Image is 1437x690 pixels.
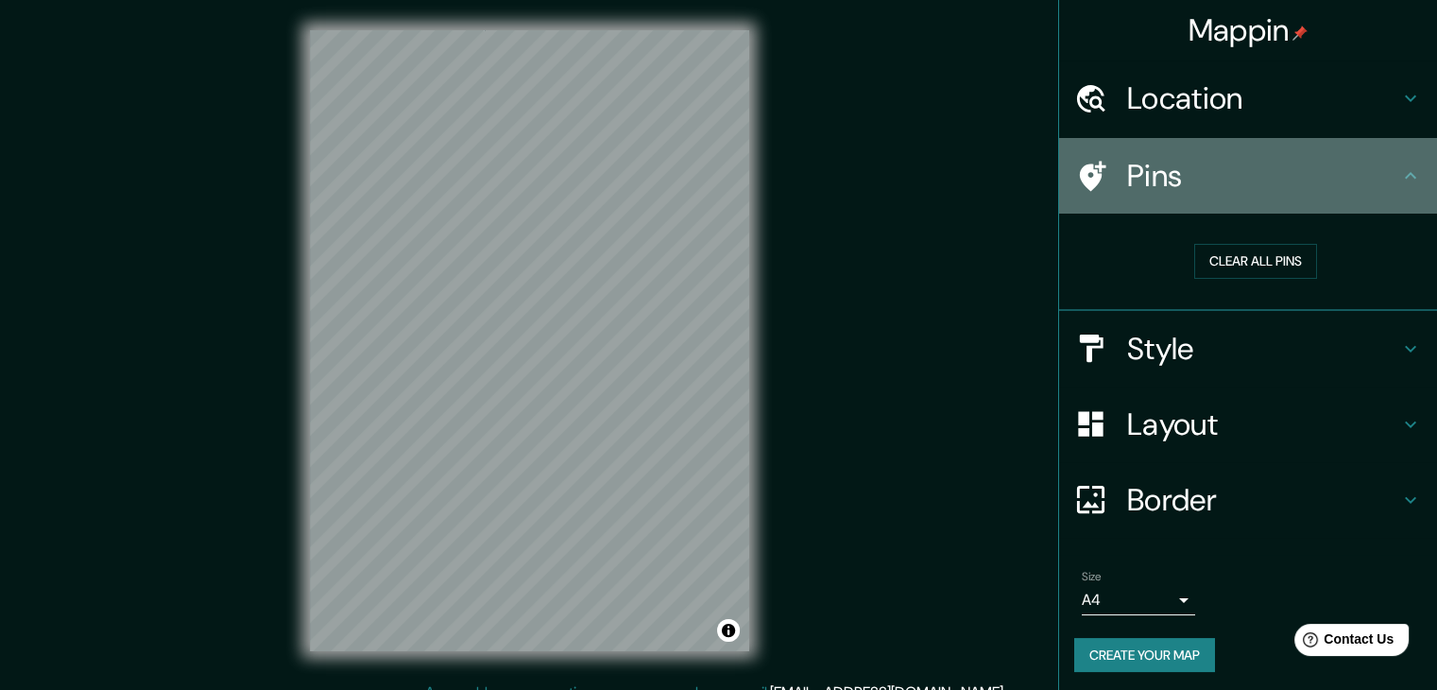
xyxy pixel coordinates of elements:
h4: Location [1127,79,1399,117]
div: Location [1059,60,1437,136]
button: Create your map [1074,638,1215,673]
iframe: Help widget launcher [1269,616,1416,669]
canvas: Map [310,30,749,651]
h4: Border [1127,481,1399,519]
div: Border [1059,462,1437,538]
div: Style [1059,311,1437,387]
button: Clear all pins [1194,244,1317,279]
img: pin-icon.png [1292,26,1308,41]
label: Size [1082,568,1102,584]
h4: Layout [1127,405,1399,443]
h4: Style [1127,330,1399,368]
div: Layout [1059,387,1437,462]
div: A4 [1082,585,1195,615]
h4: Pins [1127,157,1399,195]
button: Toggle attribution [717,619,740,642]
div: Pins [1059,138,1437,214]
h4: Mappin [1189,11,1309,49]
